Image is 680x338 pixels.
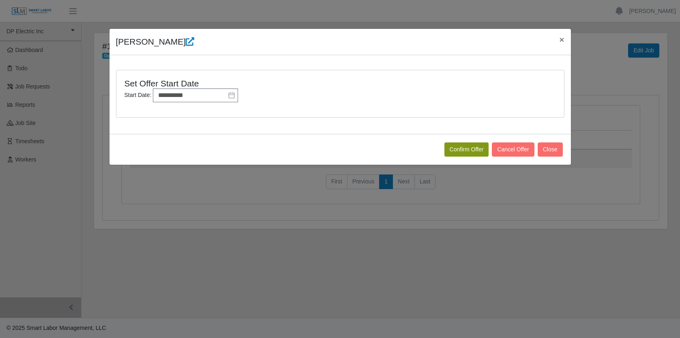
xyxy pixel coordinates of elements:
span: × [559,35,564,44]
button: Cancel Offer [492,142,534,157]
button: Close [538,142,563,157]
button: Close [553,29,571,50]
label: Start Date: [124,91,152,99]
button: Confirm Offer [444,142,489,157]
h4: [PERSON_NAME] [116,35,195,48]
h4: Set Offer Start Date [124,78,445,88]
